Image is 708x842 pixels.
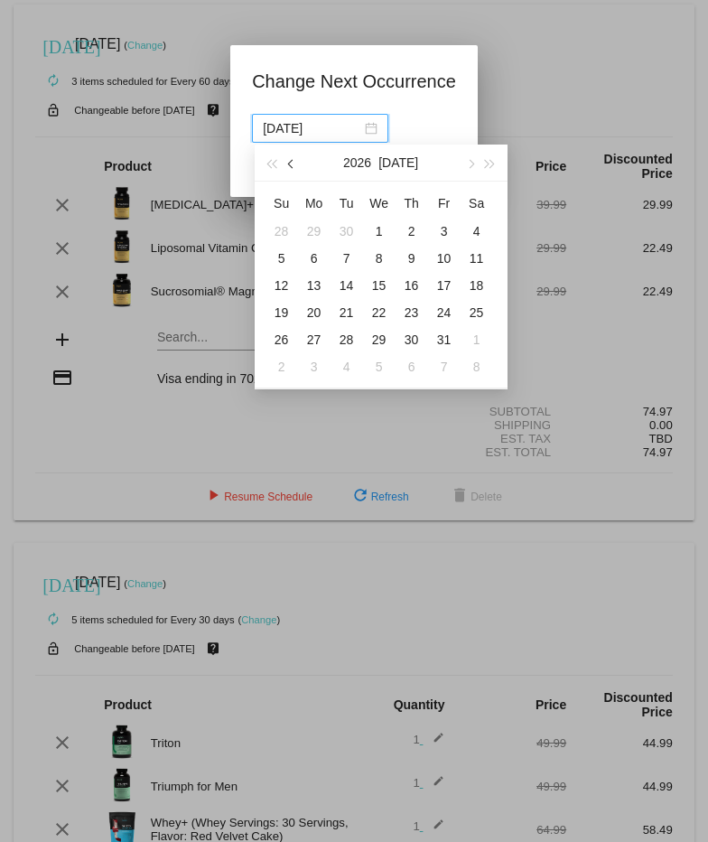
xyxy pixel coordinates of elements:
td: 7/25/2026 [461,299,493,326]
div: 18 [466,275,488,296]
div: 11 [466,248,488,269]
div: 7 [433,356,455,378]
div: 29 [368,329,390,351]
div: 20 [303,302,325,323]
td: 7/6/2026 [298,245,331,272]
td: 7/27/2026 [298,326,331,353]
td: 7/19/2026 [265,299,298,326]
div: 3 [303,356,325,378]
td: 7/8/2026 [363,245,396,272]
div: 1 [368,220,390,242]
div: 6 [303,248,325,269]
th: Sun [265,189,298,218]
div: 25 [466,302,488,323]
td: 8/8/2026 [461,353,493,380]
button: Last year (Control + left) [262,145,282,181]
button: Previous month (PageUp) [282,145,302,181]
td: 7/11/2026 [461,245,493,272]
td: 7/4/2026 [461,218,493,245]
td: 7/15/2026 [363,272,396,299]
div: 5 [271,248,293,269]
div: 8 [466,356,488,378]
td: 7/22/2026 [363,299,396,326]
td: 7/29/2026 [363,326,396,353]
div: 4 [336,356,358,378]
button: [DATE] [378,145,418,181]
th: Wed [363,189,396,218]
td: 7/13/2026 [298,272,331,299]
div: 27 [303,329,325,351]
div: 6 [401,356,423,378]
td: 7/5/2026 [265,245,298,272]
td: 7/17/2026 [428,272,461,299]
th: Sat [461,189,493,218]
div: 31 [433,329,455,351]
div: 5 [368,356,390,378]
td: 8/5/2026 [363,353,396,380]
th: Fri [428,189,461,218]
td: 7/16/2026 [396,272,428,299]
td: 7/12/2026 [265,272,298,299]
th: Thu [396,189,428,218]
td: 7/10/2026 [428,245,461,272]
div: 30 [336,220,358,242]
div: 28 [271,220,293,242]
h1: Change Next Occurrence [252,67,456,96]
td: 7/1/2026 [363,218,396,245]
div: 21 [336,302,358,323]
div: 2 [401,220,423,242]
div: 9 [401,248,423,269]
div: 23 [401,302,423,323]
div: 30 [401,329,423,351]
div: 22 [368,302,390,323]
td: 6/30/2026 [331,218,363,245]
div: 8 [368,248,390,269]
td: 8/2/2026 [265,353,298,380]
div: 2 [271,356,293,378]
th: Mon [298,189,331,218]
div: 29 [303,220,325,242]
button: Next month (PageDown) [460,145,480,181]
td: 7/23/2026 [396,299,428,326]
td: 7/21/2026 [331,299,363,326]
button: 2026 [343,145,371,181]
div: 15 [368,275,390,296]
td: 8/3/2026 [298,353,331,380]
td: 8/7/2026 [428,353,461,380]
div: 24 [433,302,455,323]
td: 7/3/2026 [428,218,461,245]
div: 4 [466,220,488,242]
div: 3 [433,220,455,242]
td: 7/2/2026 [396,218,428,245]
td: 7/24/2026 [428,299,461,326]
div: 12 [271,275,293,296]
div: 7 [336,248,358,269]
div: 16 [401,275,423,296]
td: 7/31/2026 [428,326,461,353]
td: 6/29/2026 [298,218,331,245]
input: Select date [263,118,361,138]
div: 10 [433,248,455,269]
div: 28 [336,329,358,351]
div: 26 [271,329,293,351]
td: 7/20/2026 [298,299,331,326]
div: 13 [303,275,325,296]
td: 6/28/2026 [265,218,298,245]
button: Next year (Control + right) [480,145,499,181]
td: 7/9/2026 [396,245,428,272]
td: 7/18/2026 [461,272,493,299]
th: Tue [331,189,363,218]
td: 8/6/2026 [396,353,428,380]
td: 8/1/2026 [461,326,493,353]
td: 7/26/2026 [265,326,298,353]
div: 17 [433,275,455,296]
div: 14 [336,275,358,296]
button: Update [252,154,331,186]
td: 7/7/2026 [331,245,363,272]
td: 7/28/2026 [331,326,363,353]
td: 8/4/2026 [331,353,363,380]
td: 7/14/2026 [331,272,363,299]
td: 7/30/2026 [396,326,428,353]
div: 1 [466,329,488,351]
div: 19 [271,302,293,323]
